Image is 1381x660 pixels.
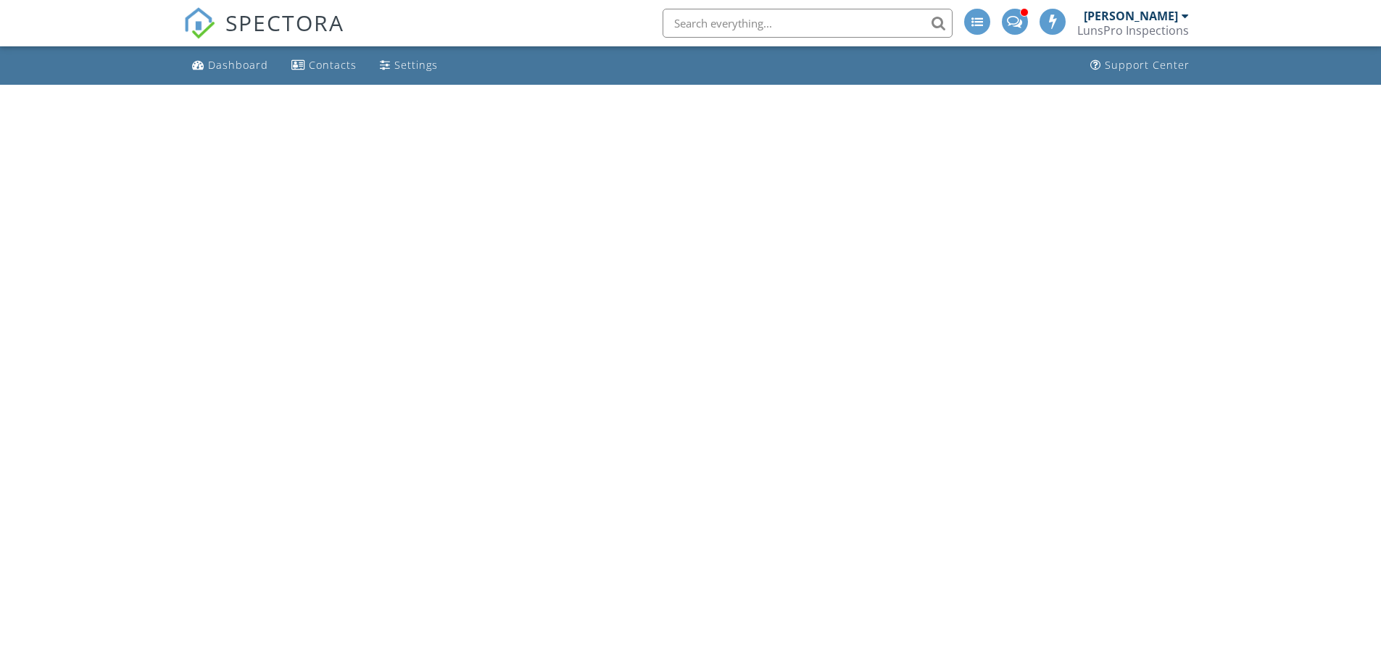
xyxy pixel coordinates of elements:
[1085,52,1195,79] a: Support Center
[286,52,362,79] a: Contacts
[663,9,953,38] input: Search everything...
[1105,58,1190,72] div: Support Center
[183,20,344,50] a: SPECTORA
[1084,9,1178,23] div: [PERSON_NAME]
[225,7,344,38] span: SPECTORA
[309,58,357,72] div: Contacts
[183,7,215,39] img: The Best Home Inspection Software - Spectora
[208,58,268,72] div: Dashboard
[374,52,444,79] a: Settings
[1077,23,1189,38] div: LunsPro Inspections
[394,58,438,72] div: Settings
[186,52,274,79] a: Dashboard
